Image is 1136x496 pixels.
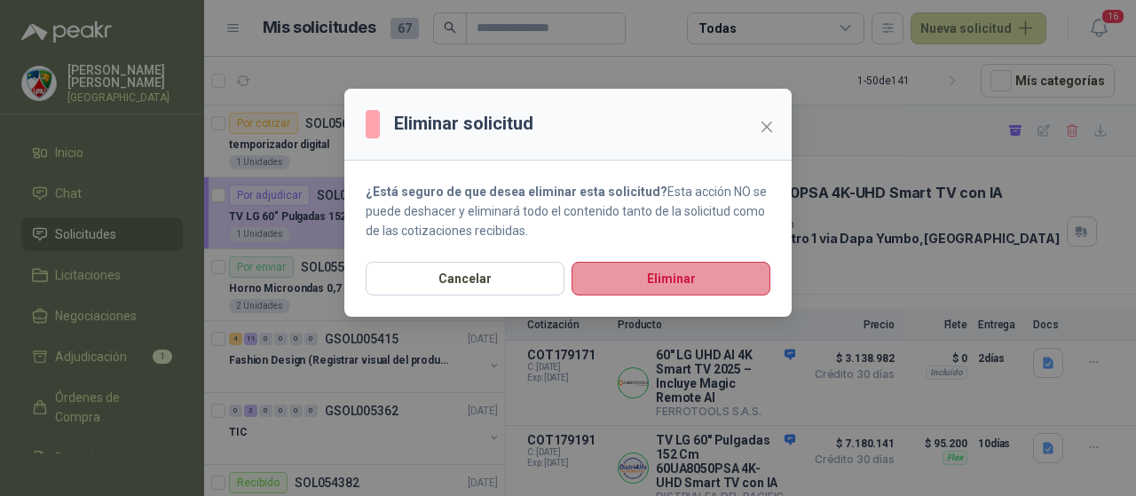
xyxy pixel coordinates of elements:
strong: ¿Está seguro de que desea eliminar esta solicitud? [366,185,667,199]
p: Esta acción NO se puede deshacer y eliminará todo el contenido tanto de la solicitud como de las ... [366,182,770,240]
button: Cancelar [366,262,564,295]
h3: Eliminar solicitud [394,110,533,138]
span: close [760,120,774,134]
button: Eliminar [572,262,770,295]
button: Close [753,113,781,141]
